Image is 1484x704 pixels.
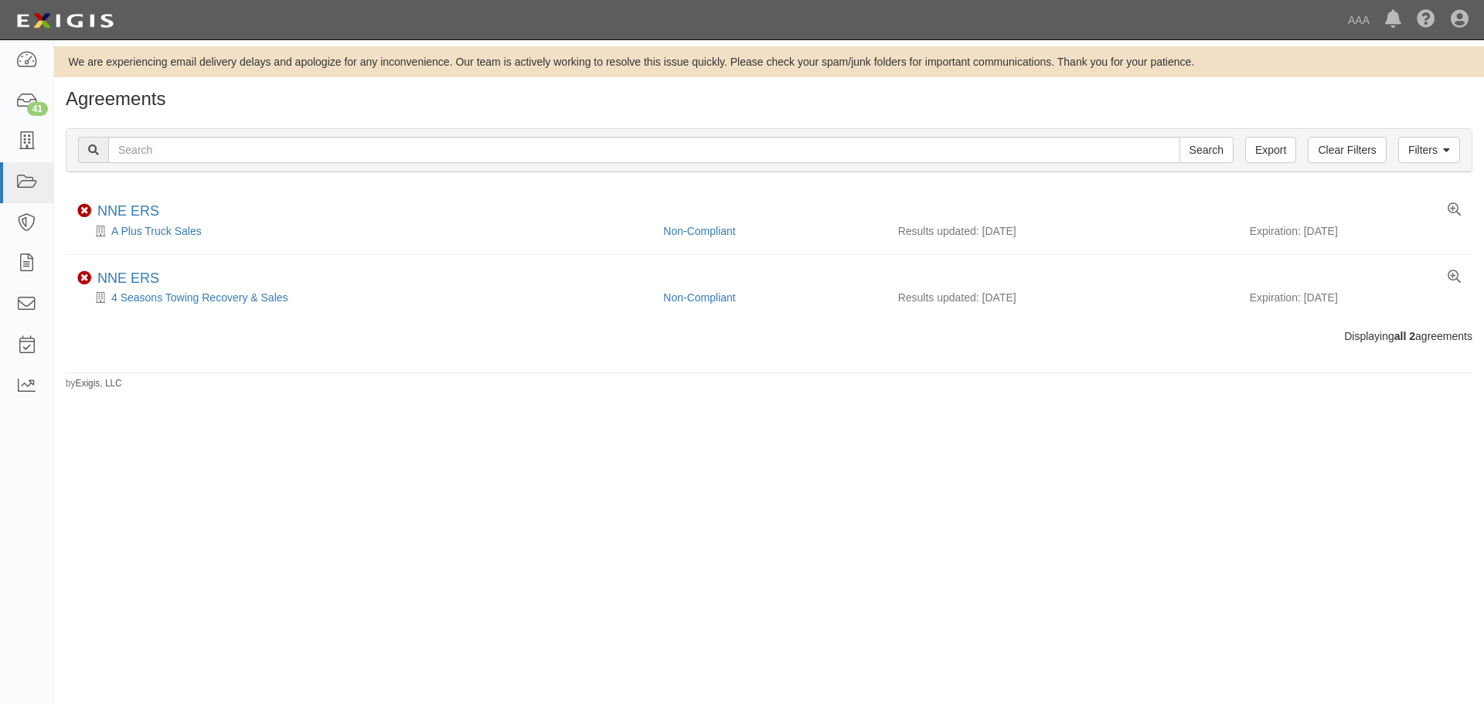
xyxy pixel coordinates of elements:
[66,377,122,390] small: by
[27,102,48,116] div: 41
[1245,137,1296,163] a: Export
[108,137,1180,163] input: Search
[663,291,735,304] a: Non-Compliant
[77,271,91,285] i: Non-Compliant
[76,378,122,389] a: Exigis, LLC
[1448,203,1461,217] a: View results summary
[1308,137,1386,163] a: Clear Filters
[54,328,1484,344] div: Displaying agreements
[663,225,735,237] a: Non-Compliant
[1179,137,1234,163] input: Search
[898,223,1227,239] div: Results updated: [DATE]
[1250,290,1461,305] div: Expiration: [DATE]
[111,225,202,237] a: A Plus Truck Sales
[111,291,288,304] a: 4 Seasons Towing Recovery & Sales
[12,7,118,35] img: logo-5460c22ac91f19d4615b14bd174203de0afe785f0fc80cf4dbbc73dc1793850b.png
[1448,270,1461,284] a: View results summary
[1340,5,1377,36] a: AAA
[77,204,91,218] i: Non-Compliant
[77,290,652,305] div: 4 Seasons Towing Recovery & Sales
[66,89,1472,109] h1: Agreements
[898,290,1227,305] div: Results updated: [DATE]
[54,54,1484,70] div: We are experiencing email delivery delays and apologize for any inconvenience. Our team is active...
[1398,137,1460,163] a: Filters
[1417,11,1435,29] i: Help Center - Complianz
[1394,330,1415,342] b: all 2
[97,270,159,286] a: NNE ERS
[97,270,159,287] div: NNE ERS
[97,203,159,220] div: NNE ERS
[77,223,652,239] div: A Plus Truck Sales
[1250,223,1461,239] div: Expiration: [DATE]
[97,203,159,219] a: NNE ERS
